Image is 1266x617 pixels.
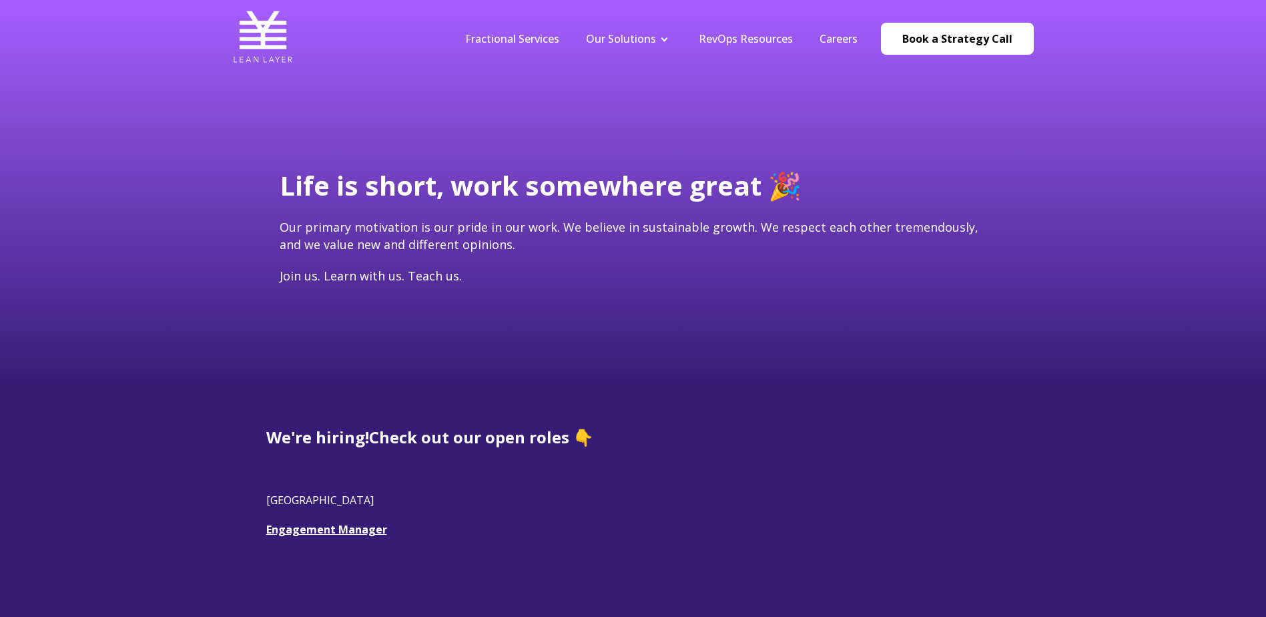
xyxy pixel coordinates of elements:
[452,31,871,46] div: Navigation Menu
[266,493,374,507] span: [GEOGRAPHIC_DATA]
[369,426,593,448] span: Check out our open roles 👇
[820,31,858,46] a: Careers
[280,219,978,252] span: Our primary motivation is our pride in our work. We believe in sustainable growth. We respect eac...
[280,167,802,204] span: Life is short, work somewhere great 🎉
[586,31,656,46] a: Our Solutions
[266,426,369,448] span: We're hiring!
[266,522,387,537] a: Engagement Manager
[465,31,559,46] a: Fractional Services
[699,31,793,46] a: RevOps Resources
[280,268,462,284] span: Join us. Learn with us. Teach us.
[233,7,293,67] img: Lean Layer Logo
[881,23,1034,55] a: Book a Strategy Call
